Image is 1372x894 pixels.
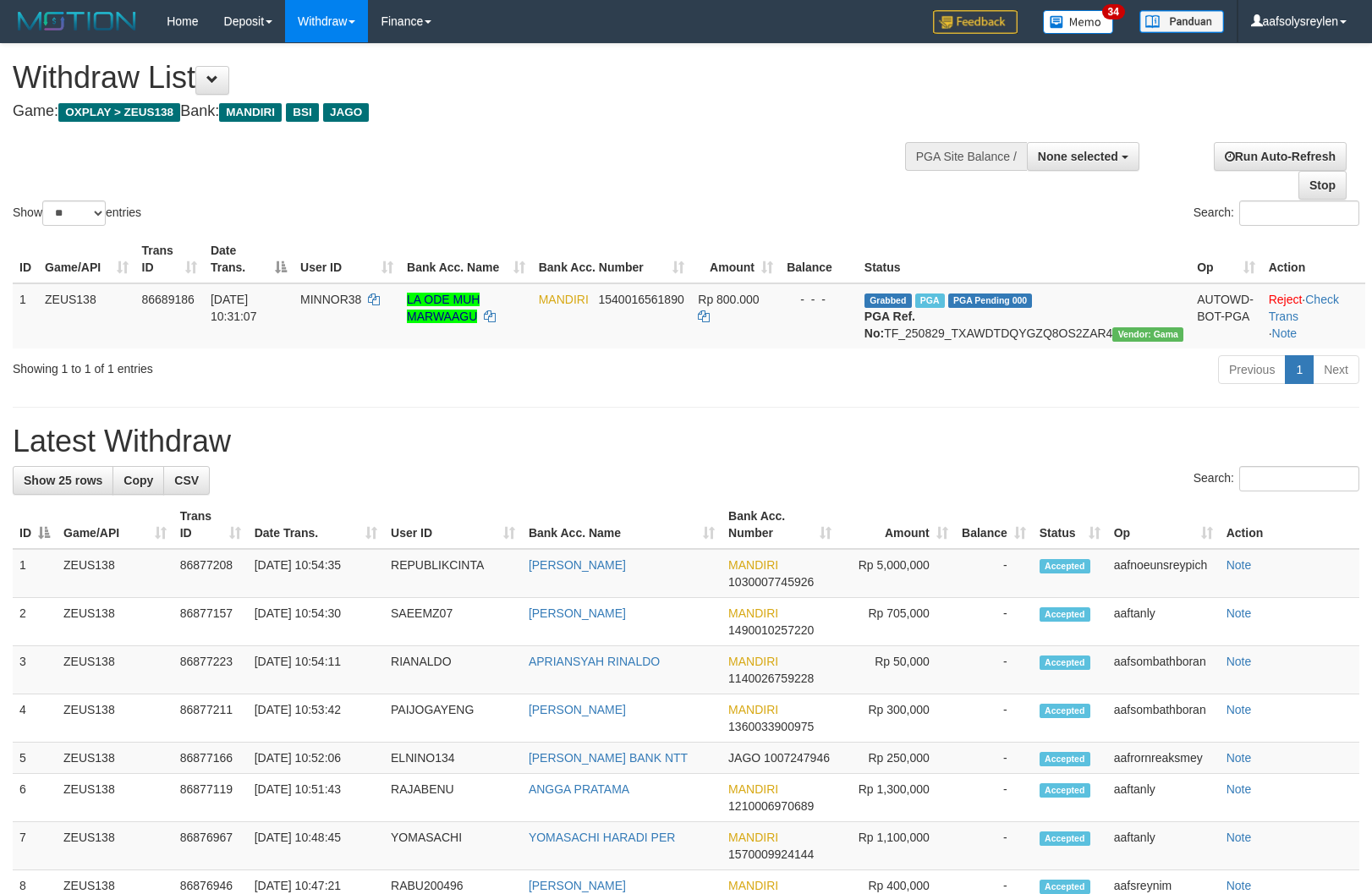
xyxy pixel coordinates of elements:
[24,474,102,487] span: Show 25 rows
[1040,880,1090,894] span: Accepted
[838,694,955,743] td: Rp 300,000
[728,847,814,861] span: Copy 1570009924144 to clipboard
[1194,200,1359,226] label: Search:
[142,293,195,306] span: 86689186
[1227,703,1252,716] a: Note
[1239,200,1359,226] input: Search:
[955,743,1033,774] td: -
[13,8,141,34] img: MOTION_logo.png
[1269,293,1339,323] a: Check Trans
[728,558,778,572] span: MANDIRI
[529,879,626,892] a: [PERSON_NAME]
[13,354,559,377] div: Showing 1 to 1 of 1 entries
[248,646,384,694] td: [DATE] 10:54:11
[728,606,778,620] span: MANDIRI
[173,822,248,870] td: 86876967
[1107,598,1220,646] td: aaftanly
[915,293,945,308] span: Marked by aafkaynarin
[838,501,955,549] th: Amount: activate to sort column ascending
[384,598,522,646] td: SAEEMZ07
[691,235,780,283] th: Amount: activate to sort column ascending
[858,235,1190,283] th: Status
[529,606,626,620] a: [PERSON_NAME]
[248,822,384,870] td: [DATE] 10:48:45
[300,293,361,306] span: MINNOR38
[13,103,897,120] h4: Game: Bank:
[905,142,1027,171] div: PGA Site Balance /
[1227,558,1252,572] a: Note
[323,103,369,122] span: JAGO
[1107,822,1220,870] td: aaftanly
[13,425,1359,458] h1: Latest Withdraw
[113,466,164,495] a: Copy
[1227,879,1252,892] a: Note
[135,235,204,283] th: Trans ID: activate to sort column ascending
[864,293,912,308] span: Grabbed
[728,703,778,716] span: MANDIRI
[286,103,319,122] span: BSI
[248,598,384,646] td: [DATE] 10:54:30
[838,774,955,822] td: Rp 1,300,000
[1107,646,1220,694] td: aafsombathboran
[955,598,1033,646] td: -
[529,751,688,765] a: [PERSON_NAME] BANK NTT
[1313,355,1359,384] a: Next
[1027,142,1139,171] button: None selected
[13,598,57,646] td: 2
[764,751,830,765] span: Copy 1007247946 to clipboard
[173,743,248,774] td: 86877166
[174,474,199,487] span: CSV
[384,694,522,743] td: PAIJOGAYENG
[13,646,57,694] td: 3
[838,822,955,870] td: Rp 1,100,000
[864,310,915,340] b: PGA Ref. No:
[13,822,57,870] td: 7
[539,293,589,306] span: MANDIRI
[787,291,851,308] div: - - -
[728,672,814,685] span: Copy 1140026759228 to clipboard
[955,822,1033,870] td: -
[838,549,955,598] td: Rp 5,000,000
[1190,235,1261,283] th: Op: activate to sort column ascending
[248,774,384,822] td: [DATE] 10:51:43
[1272,326,1298,340] a: Note
[529,782,629,796] a: ANGGA PRATAMA
[728,799,814,813] span: Copy 1210006970689 to clipboard
[532,235,692,283] th: Bank Acc. Number: activate to sort column ascending
[173,549,248,598] td: 86877208
[1040,655,1090,670] span: Accepted
[728,655,778,668] span: MANDIRI
[13,774,57,822] td: 6
[13,501,57,549] th: ID: activate to sort column descending
[13,235,38,283] th: ID
[248,501,384,549] th: Date Trans.: activate to sort column ascending
[838,646,955,694] td: Rp 50,000
[384,501,522,549] th: User ID: activate to sort column ascending
[384,774,522,822] td: RAJABENU
[1190,283,1261,348] td: AUTOWD-BOT-PGA
[219,103,282,122] span: MANDIRI
[955,774,1033,822] td: -
[1040,559,1090,573] span: Accepted
[529,655,660,668] a: APRIANSYAH RINALDO
[211,293,257,323] span: [DATE] 10:31:07
[1285,355,1314,384] a: 1
[384,822,522,870] td: YOMASACHI
[1040,704,1090,718] span: Accepted
[173,646,248,694] td: 86877223
[1040,783,1090,798] span: Accepted
[13,694,57,743] td: 4
[955,501,1033,549] th: Balance: activate to sort column ascending
[384,549,522,598] td: REPUBLIKCINTA
[728,879,778,892] span: MANDIRI
[955,549,1033,598] td: -
[1107,743,1220,774] td: aafrornreaksmey
[522,501,722,549] th: Bank Acc. Name: activate to sort column ascending
[1112,327,1183,342] span: Vendor URL: https://trx31.1velocity.biz
[1040,607,1090,622] span: Accepted
[1239,466,1359,491] input: Search:
[1227,831,1252,844] a: Note
[728,623,814,637] span: Copy 1490010257220 to clipboard
[599,293,684,306] span: Copy 1540016561890 to clipboard
[1038,150,1118,163] span: None selected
